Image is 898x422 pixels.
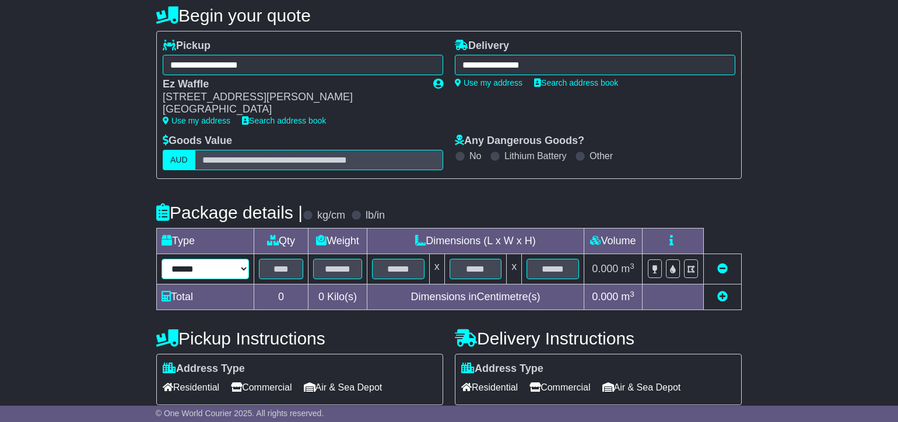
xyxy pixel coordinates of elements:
[455,329,742,348] h4: Delivery Instructions
[156,409,324,418] span: © One World Courier 2025. All rights reserved.
[163,135,232,147] label: Goods Value
[469,150,481,161] label: No
[455,40,509,52] label: Delivery
[630,290,634,298] sup: 3
[304,378,383,396] span: Air & Sea Depot
[534,78,618,87] a: Search address book
[163,363,245,375] label: Address Type
[254,228,308,254] td: Qty
[163,116,230,125] a: Use my address
[317,209,345,222] label: kg/cm
[602,378,681,396] span: Air & Sea Depot
[429,254,444,284] td: x
[455,78,522,87] a: Use my address
[157,228,254,254] td: Type
[592,263,618,275] span: 0.000
[318,291,324,303] span: 0
[717,263,728,275] a: Remove this item
[504,150,567,161] label: Lithium Battery
[163,103,422,116] div: [GEOGRAPHIC_DATA]
[717,291,728,303] a: Add new item
[621,263,634,275] span: m
[590,150,613,161] label: Other
[455,135,584,147] label: Any Dangerous Goods?
[461,378,518,396] span: Residential
[156,6,742,25] h4: Begin your quote
[163,91,422,104] div: [STREET_ADDRESS][PERSON_NAME]
[367,228,584,254] td: Dimensions (L x W x H)
[231,378,292,396] span: Commercial
[621,291,634,303] span: m
[156,203,303,222] h4: Package details |
[592,291,618,303] span: 0.000
[308,284,367,310] td: Kilo(s)
[584,228,642,254] td: Volume
[163,40,211,52] label: Pickup
[367,284,584,310] td: Dimensions in Centimetre(s)
[461,363,543,375] label: Address Type
[156,329,443,348] h4: Pickup Instructions
[163,78,422,91] div: Ez Waffle
[308,228,367,254] td: Weight
[529,378,590,396] span: Commercial
[507,254,522,284] td: x
[254,284,308,310] td: 0
[157,284,254,310] td: Total
[163,378,219,396] span: Residential
[242,116,326,125] a: Search address book
[366,209,385,222] label: lb/in
[163,150,195,170] label: AUD
[630,262,634,270] sup: 3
